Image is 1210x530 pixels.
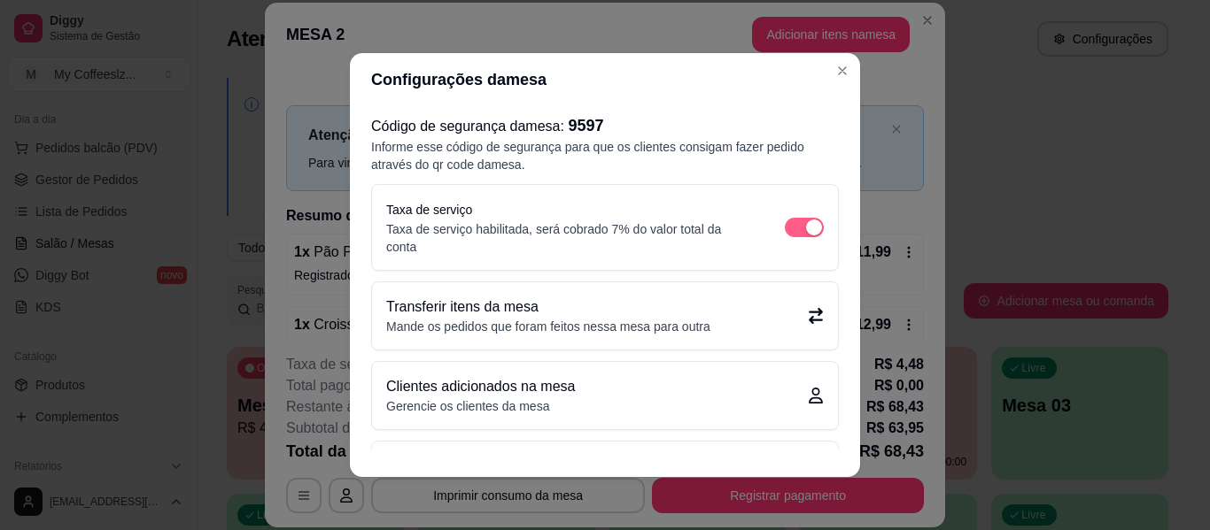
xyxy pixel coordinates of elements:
p: Gerencie os clientes da mesa [386,397,575,415]
p: Transferir itens da mesa [386,296,710,318]
p: Informe esse código de segurança para que os clientes consigam fazer pedido através do qr code da... [371,138,839,173]
span: 9597 [568,117,603,134]
h2: Código de segurança da mesa : [371,113,839,138]
header: Configurações da mesa [350,53,860,106]
p: Clientes adicionados na mesa [386,376,575,397]
button: Close [828,57,857,85]
label: Taxa de serviço [386,203,472,217]
p: Taxa de serviço habilitada, será cobrado 7% do valor total da conta [386,220,749,256]
p: Mande os pedidos que foram feitos nessa mesa para outra [386,318,710,335]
